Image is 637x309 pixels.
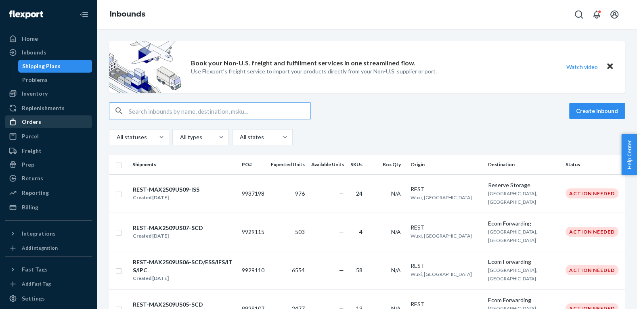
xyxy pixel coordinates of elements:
div: Action Needed [566,265,618,275]
div: REST [411,185,482,193]
span: 976 [295,190,305,197]
img: Flexport logo [9,10,43,19]
input: Search inbounds by name, destination, msku... [129,103,310,119]
button: Create inbound [569,103,625,119]
th: Expected Units [268,155,308,174]
div: Action Needed [566,188,618,198]
div: Reserve Storage [488,181,559,189]
a: Inventory [5,87,92,100]
th: Available Units [308,155,347,174]
span: N/A [391,228,401,235]
div: Ecom Forwarding [488,296,559,304]
a: Inbounds [110,10,145,19]
td: 9929115 [239,213,268,251]
th: Shipments [129,155,239,174]
button: Open account menu [606,6,622,23]
div: Home [22,35,38,43]
div: REST-MAX2509US09-ISS [133,186,199,194]
div: Replenishments [22,104,65,112]
a: Replenishments [5,102,92,115]
span: 6554 [292,267,305,274]
div: Created [DATE] [133,232,203,240]
div: Shipping Plans [22,62,61,70]
div: REST-MAX2509US06-SCD/ESS/IFS/ITS/IPC [133,258,235,274]
div: Returns [22,174,43,182]
span: — [339,190,344,197]
ol: breadcrumbs [103,3,152,26]
span: 24 [356,190,363,197]
input: All states [239,133,240,141]
div: Settings [22,294,45,303]
th: PO# [239,155,268,174]
a: Home [5,32,92,45]
div: Freight [22,147,42,155]
div: Orders [22,118,41,126]
a: Settings [5,292,92,305]
p: Use Flexport’s freight service to import your products directly from your Non-U.S. supplier or port. [191,67,437,75]
td: 9929110 [239,251,268,289]
div: Billing [22,203,38,211]
div: REST [411,262,482,270]
div: Integrations [22,230,56,238]
div: Inbounds [22,48,46,56]
a: Orders [5,115,92,128]
span: — [339,228,344,235]
input: All statuses [116,133,117,141]
div: Reporting [22,189,49,197]
div: REST-MAX2509US07-SCD [133,224,203,232]
div: Add Integration [22,244,58,251]
a: Reporting [5,186,92,199]
span: — [339,267,344,274]
a: Billing [5,201,92,214]
th: Box Qty [369,155,407,174]
a: Prep [5,158,92,171]
a: Freight [5,144,92,157]
button: Close Navigation [76,6,92,23]
div: Ecom Forwarding [488,258,559,266]
div: Add Fast Tag [22,280,51,287]
span: Wuxi, [GEOGRAPHIC_DATA] [411,271,472,277]
th: Origin [407,155,485,174]
span: 58 [356,267,363,274]
span: 4 [359,228,363,235]
a: Parcel [5,130,92,143]
span: Wuxi, [GEOGRAPHIC_DATA] [411,194,472,200]
button: Watch video [561,61,603,73]
span: Wuxi, [GEOGRAPHIC_DATA] [411,233,472,239]
a: Returns [5,172,92,185]
div: REST-MAX2509US05-SCD [133,301,203,309]
td: 9937198 [239,174,268,213]
th: SKUs [347,155,369,174]
span: [GEOGRAPHIC_DATA], [GEOGRAPHIC_DATA] [488,229,537,243]
div: Problems [22,76,48,84]
span: [GEOGRAPHIC_DATA], [GEOGRAPHIC_DATA] [488,190,537,205]
input: All types [179,133,180,141]
div: REST [411,223,482,232]
p: Book your Non-U.S. freight and fulfillment services in one streamlined flow. [191,58,415,68]
a: Shipping Plans [18,60,92,73]
div: Inventory [22,90,48,98]
button: Close [605,61,615,73]
button: Help Center [621,134,637,175]
button: Open notifications [589,6,605,23]
a: Problems [18,73,92,86]
div: Fast Tags [22,265,48,274]
span: [GEOGRAPHIC_DATA], [GEOGRAPHIC_DATA] [488,267,537,282]
div: Created [DATE] [133,194,199,202]
a: Inbounds [5,46,92,59]
div: Ecom Forwarding [488,219,559,228]
span: N/A [391,267,401,274]
a: Add Fast Tag [5,279,92,289]
button: Fast Tags [5,263,92,276]
button: Integrations [5,227,92,240]
div: Action Needed [566,227,618,237]
th: Status [562,155,625,174]
div: Parcel [22,132,39,140]
div: Prep [22,161,34,169]
button: Open Search Box [571,6,587,23]
a: Add Integration [5,243,92,253]
span: N/A [391,190,401,197]
div: Created [DATE] [133,274,235,282]
span: 503 [295,228,305,235]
